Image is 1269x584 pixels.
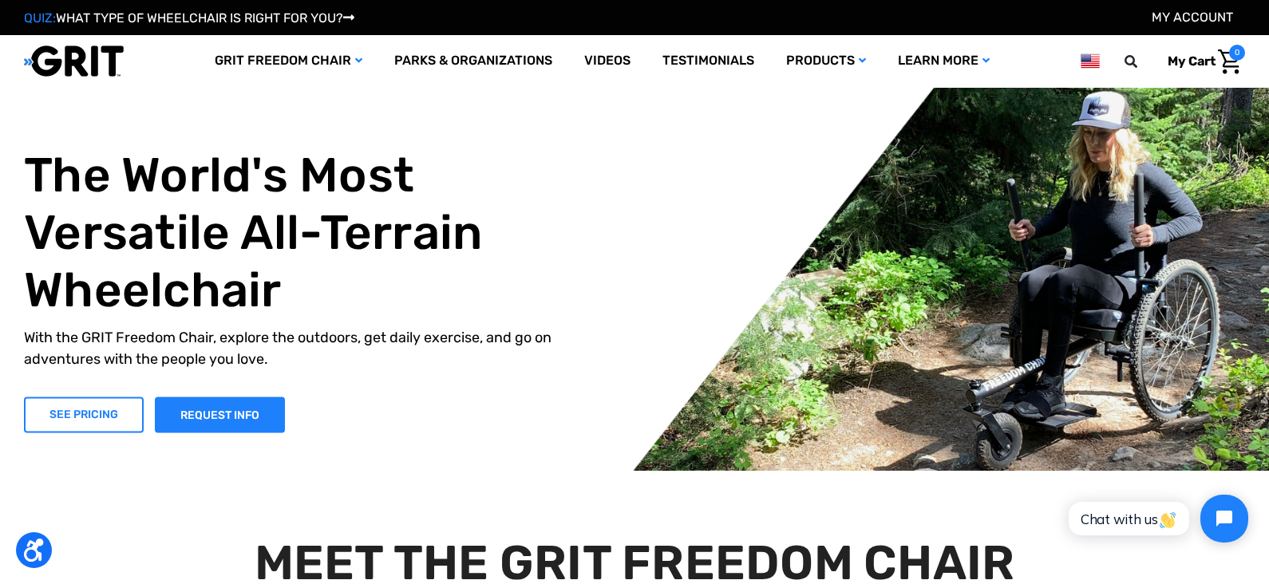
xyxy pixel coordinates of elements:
a: Videos [568,35,646,87]
h1: The World's Most Versatile All-Terrain Wheelchair [24,146,587,318]
a: QUIZ:WHAT TYPE OF WHEELCHAIR IS RIGHT FOR YOU? [24,10,354,26]
span: 0 [1229,45,1245,61]
a: Products [770,35,882,87]
img: Cart [1218,49,1241,74]
iframe: Tidio Chat [1051,481,1262,556]
a: GRIT Freedom Chair [199,35,378,87]
span: QUIZ: [24,10,56,26]
a: Cart with 0 items [1156,45,1245,78]
p: With the GRIT Freedom Chair, explore the outdoors, get daily exercise, and go on adventures with ... [24,326,587,369]
img: us.png [1081,51,1100,71]
a: Parks & Organizations [378,35,568,87]
a: Account [1152,10,1233,25]
img: GRIT All-Terrain Wheelchair and Mobility Equipment [24,45,124,77]
a: Testimonials [646,35,770,87]
a: Shop Now [24,397,144,432]
input: Search [1132,45,1156,78]
span: Phone Number [267,65,354,81]
a: Slide number 1, Request Information [155,397,285,432]
span: My Cart [1168,53,1216,69]
a: Learn More [882,35,1006,87]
